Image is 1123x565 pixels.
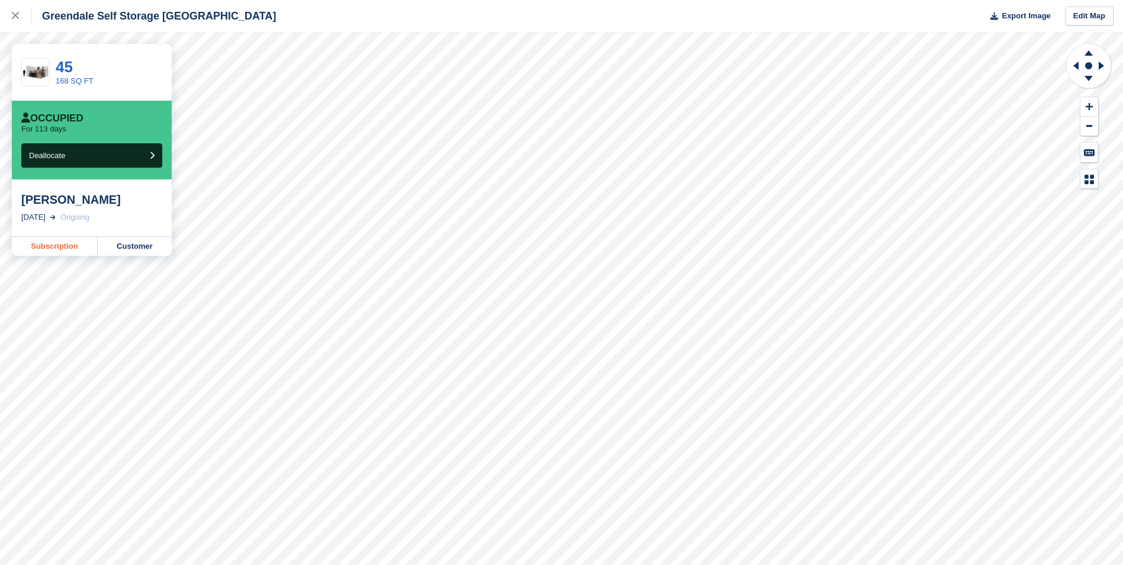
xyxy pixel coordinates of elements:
[12,237,98,256] a: Subscription
[1065,7,1114,26] a: Edit Map
[1080,97,1098,117] button: Zoom In
[29,151,65,160] span: Deallocate
[21,143,162,168] button: Deallocate
[56,76,94,85] a: 168 SQ FT
[21,211,46,223] div: [DATE]
[1080,169,1098,189] button: Map Legend
[21,192,162,207] div: [PERSON_NAME]
[983,7,1051,26] button: Export Image
[21,124,66,134] p: For 113 days
[98,237,172,256] a: Customer
[21,113,83,124] div: Occupied
[56,58,73,76] a: 45
[1080,117,1098,136] button: Zoom Out
[1080,143,1098,162] button: Keyboard Shortcuts
[22,62,49,83] img: 150-sqft-unit.jpg
[60,211,89,223] div: Ongoing
[31,9,276,23] div: Greendale Self Storage [GEOGRAPHIC_DATA]
[50,215,56,220] img: arrow-right-light-icn-cde0832a797a2874e46488d9cf13f60e5c3a73dbe684e267c42b8395dfbc2abf.svg
[1002,10,1050,22] span: Export Image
